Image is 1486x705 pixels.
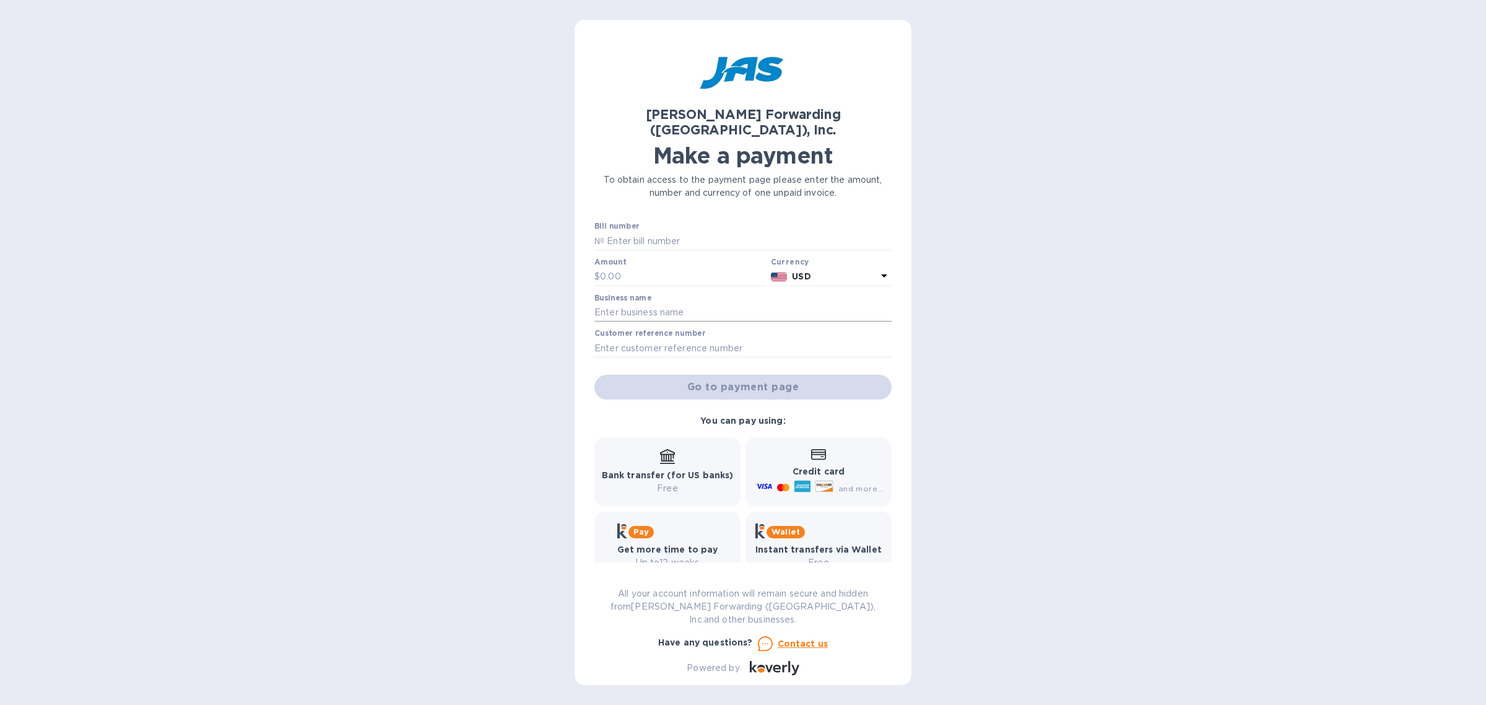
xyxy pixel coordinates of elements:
b: USD [792,271,810,281]
input: Enter customer reference number [594,339,892,357]
b: Pay [633,527,649,536]
label: Amount [594,258,626,266]
p: Free [602,482,734,495]
b: You can pay using: [700,416,785,426]
b: Get more time to pay [617,545,718,554]
label: Bill number [594,223,639,230]
input: Enter business name [594,304,892,322]
img: USD [771,273,788,281]
b: Wallet [771,527,800,536]
input: 0.00 [600,268,766,286]
input: Enter bill number [604,232,892,250]
span: and more... [838,484,884,493]
p: $ [594,270,600,283]
h1: Make a payment [594,142,892,169]
label: Customer reference number [594,330,705,338]
b: Currency [771,257,809,266]
label: Business name [594,294,651,302]
b: [PERSON_NAME] Forwarding ([GEOGRAPHIC_DATA]), Inc. [646,107,841,138]
b: Instant transfers via Wallet [755,545,882,554]
u: Contact us [778,639,828,649]
p: № [594,235,604,248]
p: Free [755,556,882,569]
p: Up to 12 weeks [617,556,718,569]
p: To obtain access to the payment page please enter the amount, number and currency of one unpaid i... [594,173,892,199]
b: Bank transfer (for US banks) [602,470,734,480]
b: Have any questions? [658,637,753,647]
b: Credit card [793,466,845,476]
p: All your account information will remain secure and hidden from [PERSON_NAME] Forwarding ([GEOGRA... [594,587,892,626]
p: Powered by [687,662,739,675]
